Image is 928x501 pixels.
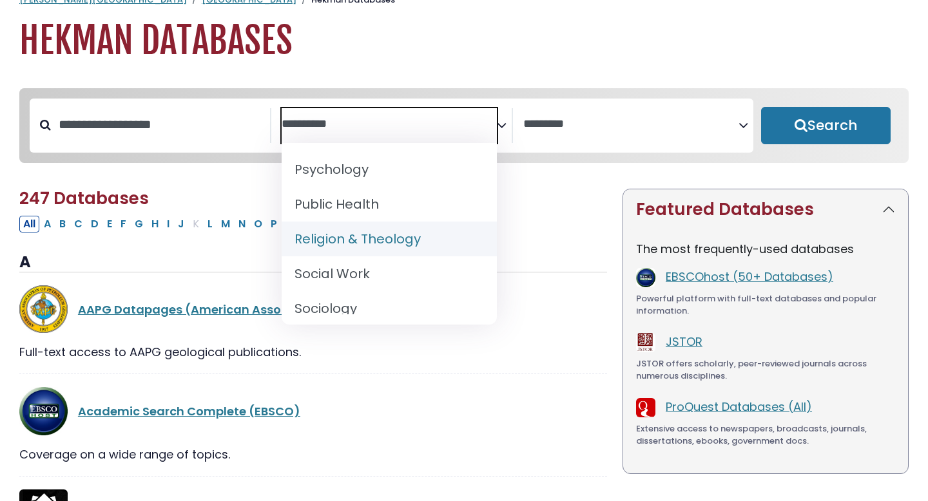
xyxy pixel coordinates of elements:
button: Filter Results D [87,216,102,232]
li: Social Work [282,256,497,291]
a: EBSCOhost (50+ Databases) [666,269,833,285]
div: Extensive access to newspapers, broadcasts, journals, dissertations, ebooks, government docs. [636,422,895,448]
button: Filter Results B [55,216,70,232]
button: Filter Results E [103,216,116,232]
button: Filter Results F [117,216,130,232]
div: Coverage on a wide range of topics. [19,446,607,463]
div: JSTOR offers scholarly, peer-reviewed journals across numerous disciplines. [636,357,895,383]
input: Search database by title or keyword [51,114,270,135]
a: Academic Search Complete (EBSCO) [78,403,300,419]
li: Public Health [282,187,497,222]
div: Full-text access to AAPG geological publications. [19,343,607,361]
button: Filter Results H [148,216,162,232]
li: Sociology [282,291,497,326]
button: Submit for Search Results [761,107,891,144]
textarea: Search [523,118,739,131]
div: Alpha-list to filter by first letter of database name [19,215,454,231]
div: Powerful platform with full-text databases and popular information. [636,292,895,317]
button: Filter Results J [174,216,188,232]
button: Featured Databases [623,189,908,230]
span: 247 Databases [19,187,149,210]
li: Religion & Theology [282,222,497,256]
li: Psychology [282,152,497,187]
button: Filter Results G [131,216,147,232]
button: All [19,216,39,232]
button: Filter Results L [204,216,217,232]
button: Filter Results N [235,216,249,232]
button: Filter Results P [267,216,281,232]
textarea: Search [282,118,497,131]
button: Filter Results C [70,216,86,232]
button: Filter Results M [217,216,234,232]
button: Filter Results O [250,216,266,232]
h3: A [19,253,607,272]
p: The most frequently-used databases [636,240,895,258]
nav: Search filters [19,88,909,163]
a: JSTOR [666,334,702,350]
h1: Hekman Databases [19,19,909,62]
button: Filter Results A [40,216,55,232]
a: AAPG Datapages (American Association of Petroleum Geologists) [78,301,477,317]
button: Filter Results I [163,216,173,232]
a: ProQuest Databases (All) [666,399,812,415]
